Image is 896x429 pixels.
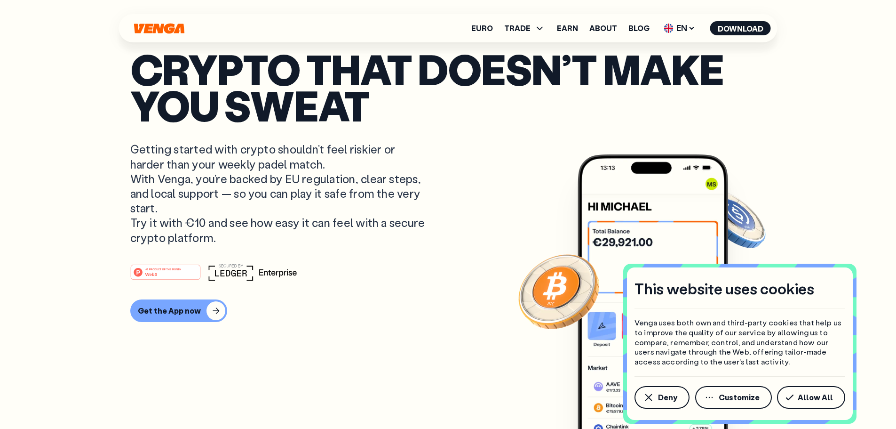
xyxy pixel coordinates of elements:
svg: Home [133,23,186,34]
p: Venga uses both own and third-party cookies that help us to improve the quality of our service by... [634,318,845,367]
img: Bitcoin [516,249,601,333]
a: #1 PRODUCT OF THE MONTHWeb3 [130,270,201,282]
tspan: Web3 [145,271,157,276]
button: Download [710,21,771,35]
span: Customize [719,394,760,401]
a: Earn [557,24,578,32]
p: Crypto that doesn’t make you sweat [130,51,766,123]
a: Get the App now [130,299,766,322]
button: Allow All [777,386,845,409]
img: flag-uk [664,24,674,33]
button: Deny [634,386,690,409]
tspan: #1 PRODUCT OF THE MONTH [145,268,181,271]
span: Deny [658,394,677,401]
p: Getting started with crypto shouldn’t feel riskier or harder than your weekly padel match. With V... [130,142,428,244]
span: TRADE [504,23,546,34]
button: Get the App now [130,299,227,322]
span: Allow All [798,394,833,401]
h4: This website uses cookies [634,279,814,299]
a: About [589,24,617,32]
span: EN [661,21,699,36]
div: Get the App now [138,306,201,316]
button: Customize [695,386,772,409]
a: Blog [628,24,650,32]
span: TRADE [504,24,531,32]
a: Euro [471,24,493,32]
img: USDC coin [700,185,768,253]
